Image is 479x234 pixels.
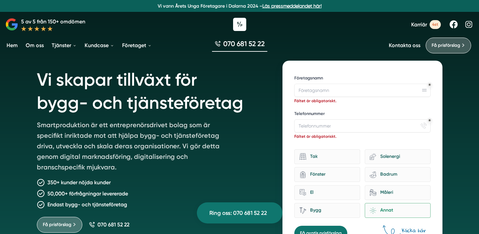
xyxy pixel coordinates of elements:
[47,200,127,209] p: Endast bygg- och tjänsteföretag
[37,61,267,120] h1: Vi skapar tillväxt för bygg- och tjänsteföretag
[83,37,116,54] a: Kundcase
[411,21,427,28] span: Karriär
[294,84,430,97] input: Företagsnamn
[430,20,441,29] span: 4st
[209,209,267,218] span: Ring oss: 070 681 52 22
[197,202,282,223] a: Ring oss: 070 681 52 22
[121,37,153,54] a: Företaget
[426,38,471,53] a: Få prisförslag
[47,178,111,187] p: 350+ kunder nöjda kunder
[262,3,322,9] a: Läs pressmeddelandet här!
[294,119,430,132] input: Telefonnummer
[432,42,460,49] span: Få prisförslag
[428,83,431,86] div: Obligatoriskt
[50,37,78,54] a: Tjänster
[389,42,420,48] a: Kontakta oss
[411,20,441,29] a: Karriär 4st
[37,120,226,175] p: Smartproduktion är ett entreprenörsdrivet bolag som är specifikt inriktade mot att hjälpa bygg- o...
[3,3,476,9] p: Vi vann Årets Unga Företagare i Dalarna 2024 –
[21,17,85,26] p: 5 av 5 från 150+ omdömen
[5,37,19,54] a: Hem
[428,119,431,122] div: Obligatoriskt
[89,221,129,228] a: 070 681 52 22
[212,39,267,52] a: 070 681 52 22
[43,221,71,228] span: Få prisförslag
[97,221,129,228] span: 070 681 52 22
[223,39,265,48] span: 070 681 52 22
[294,132,430,141] p: Fältet är obligatoriskt.
[294,97,430,105] p: Fältet är obligatoriskt.
[24,37,45,54] a: Om oss
[294,111,430,118] label: Telefonnummer
[47,190,128,198] p: 50,000+ förfrågningar levererade
[294,75,430,82] label: Företagsnamn
[37,217,82,233] a: Få prisförslag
